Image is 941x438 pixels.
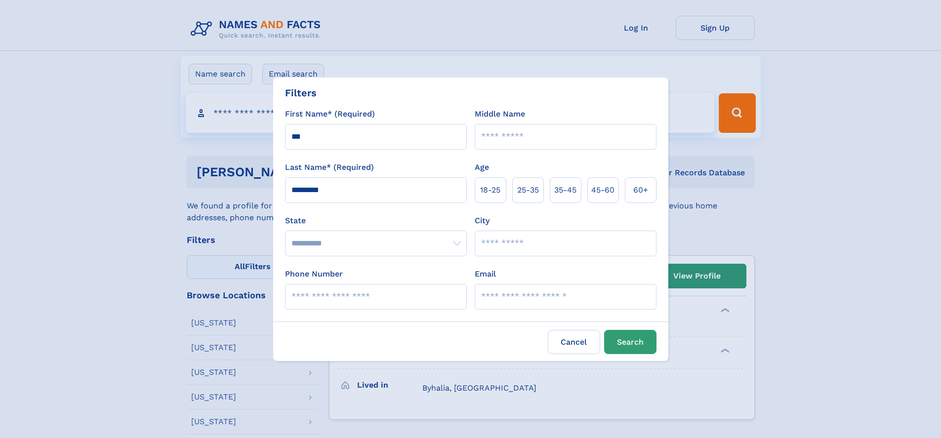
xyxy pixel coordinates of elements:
[285,268,343,280] label: Phone Number
[633,184,648,196] span: 60+
[285,85,317,100] div: Filters
[480,184,500,196] span: 18‑25
[604,330,656,354] button: Search
[554,184,576,196] span: 35‑45
[285,215,467,227] label: State
[475,108,525,120] label: Middle Name
[475,215,490,227] label: City
[475,161,489,173] label: Age
[517,184,539,196] span: 25‑35
[548,330,600,354] label: Cancel
[285,108,375,120] label: First Name* (Required)
[285,161,374,173] label: Last Name* (Required)
[475,268,496,280] label: Email
[591,184,614,196] span: 45‑60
